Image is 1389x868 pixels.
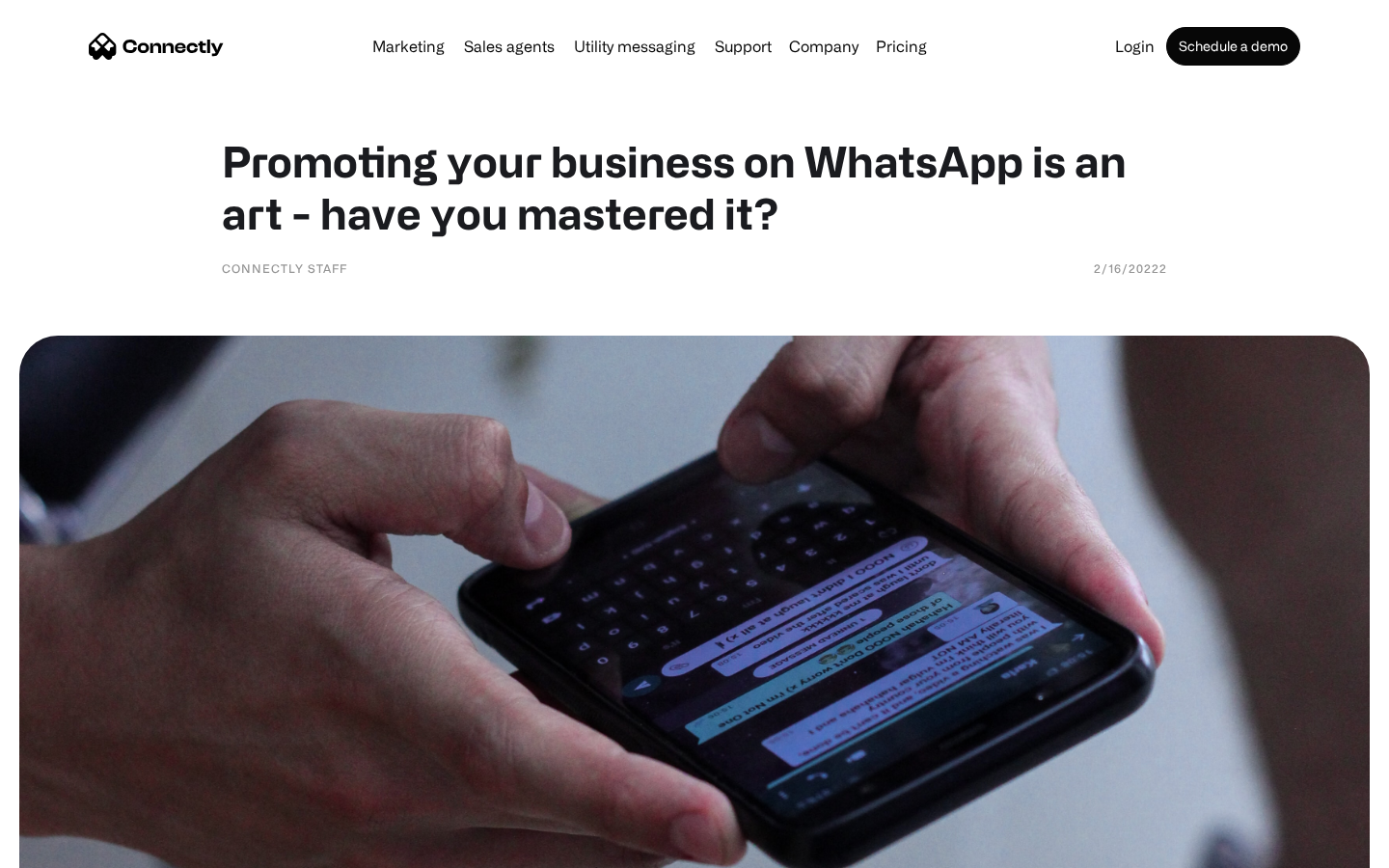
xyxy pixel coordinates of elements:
ul: Language list [39,834,116,861]
aside: Language selected: English [19,834,116,861]
a: Pricing [868,39,935,54]
a: Sales agents [456,39,562,54]
a: Utility messaging [566,39,703,54]
a: Marketing [365,39,452,54]
div: 2/16/20222 [1094,258,1167,278]
a: Login [1107,39,1162,54]
a: Support [707,39,779,54]
a: home [89,32,224,61]
a: Schedule a demo [1166,27,1300,66]
div: Company [783,33,864,60]
h1: Promoting your business on WhatsApp is an art - have you mastered it? [222,135,1167,239]
div: Connectly Staff [222,258,347,278]
div: Company [789,33,858,60]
